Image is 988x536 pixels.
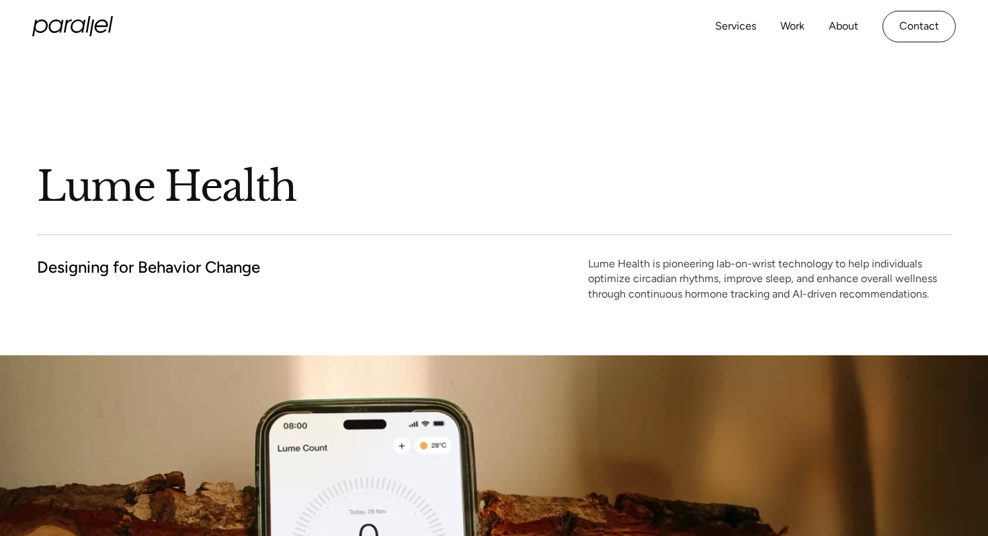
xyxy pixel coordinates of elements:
h1: Lume Health [37,161,951,213]
a: Work [780,17,805,36]
a: Services [715,17,756,36]
a: home [32,16,113,36]
a: Contact [882,11,956,42]
h2: Designing for Behavior Change [37,257,260,277]
a: About [829,17,858,36]
p: Lume Health is pioneering lab-on-wrist technology to help individuals optimize circadian rhythms,... [588,257,951,302]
